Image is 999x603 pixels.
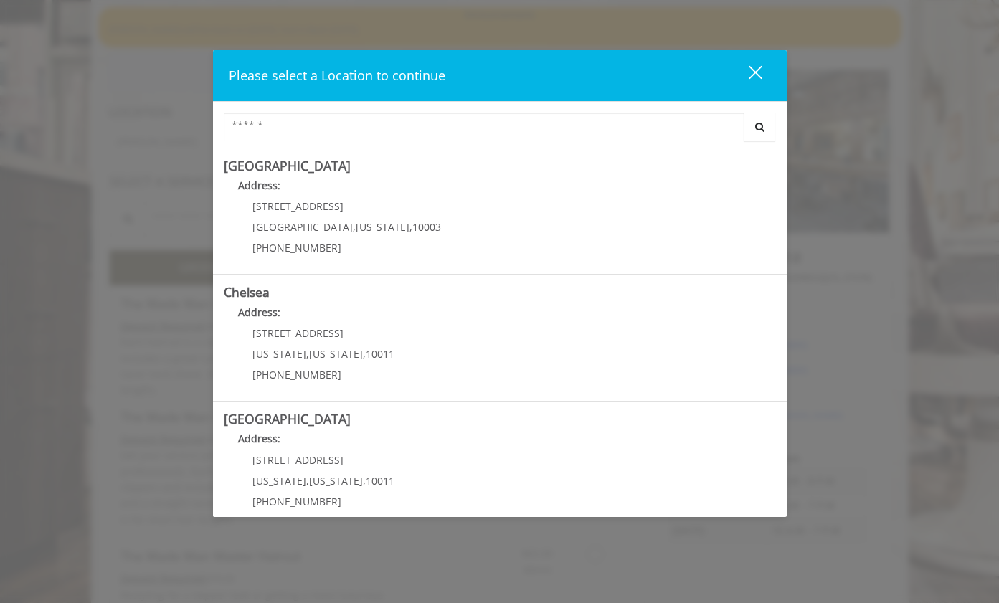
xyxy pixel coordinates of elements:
[732,65,761,86] div: close dialog
[238,179,280,192] b: Address:
[412,220,441,234] span: 10003
[238,305,280,319] b: Address:
[309,347,363,361] span: [US_STATE]
[252,474,306,488] span: [US_STATE]
[224,410,351,427] b: [GEOGRAPHIC_DATA]
[224,113,776,148] div: Center Select
[252,220,353,234] span: [GEOGRAPHIC_DATA]
[252,241,341,255] span: [PHONE_NUMBER]
[252,326,344,340] span: [STREET_ADDRESS]
[224,113,744,141] input: Search Center
[224,283,270,300] b: Chelsea
[309,474,363,488] span: [US_STATE]
[366,347,394,361] span: 10011
[409,220,412,234] span: ,
[252,368,341,381] span: [PHONE_NUMBER]
[306,347,309,361] span: ,
[722,61,771,90] button: close dialog
[238,432,280,445] b: Address:
[353,220,356,234] span: ,
[752,122,768,132] i: Search button
[252,453,344,467] span: [STREET_ADDRESS]
[224,157,351,174] b: [GEOGRAPHIC_DATA]
[252,199,344,213] span: [STREET_ADDRESS]
[366,474,394,488] span: 10011
[356,220,409,234] span: [US_STATE]
[229,67,445,84] span: Please select a Location to continue
[252,347,306,361] span: [US_STATE]
[363,347,366,361] span: ,
[363,474,366,488] span: ,
[252,495,341,508] span: [PHONE_NUMBER]
[306,474,309,488] span: ,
